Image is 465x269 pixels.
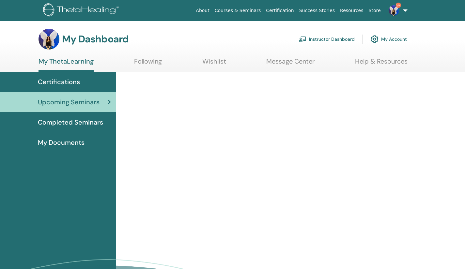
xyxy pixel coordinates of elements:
[263,5,296,17] a: Certification
[371,34,379,45] img: cog.svg
[38,77,80,87] span: Certifications
[38,117,103,127] span: Completed Seminars
[202,57,226,70] a: Wishlist
[193,5,212,17] a: About
[355,57,408,70] a: Help & Resources
[299,32,355,46] a: Instructor Dashboard
[297,5,337,17] a: Success Stories
[134,57,162,70] a: Following
[62,33,129,45] h3: My Dashboard
[337,5,366,17] a: Resources
[43,3,121,18] img: logo.png
[389,5,399,16] img: default.jpg
[38,138,85,147] span: My Documents
[39,57,94,72] a: My ThetaLearning
[371,32,407,46] a: My Account
[38,97,100,107] span: Upcoming Seminars
[396,3,401,8] span: 9+
[266,57,315,70] a: Message Center
[366,5,383,17] a: Store
[299,36,306,42] img: chalkboard-teacher.svg
[212,5,264,17] a: Courses & Seminars
[39,29,59,50] img: default.jpg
